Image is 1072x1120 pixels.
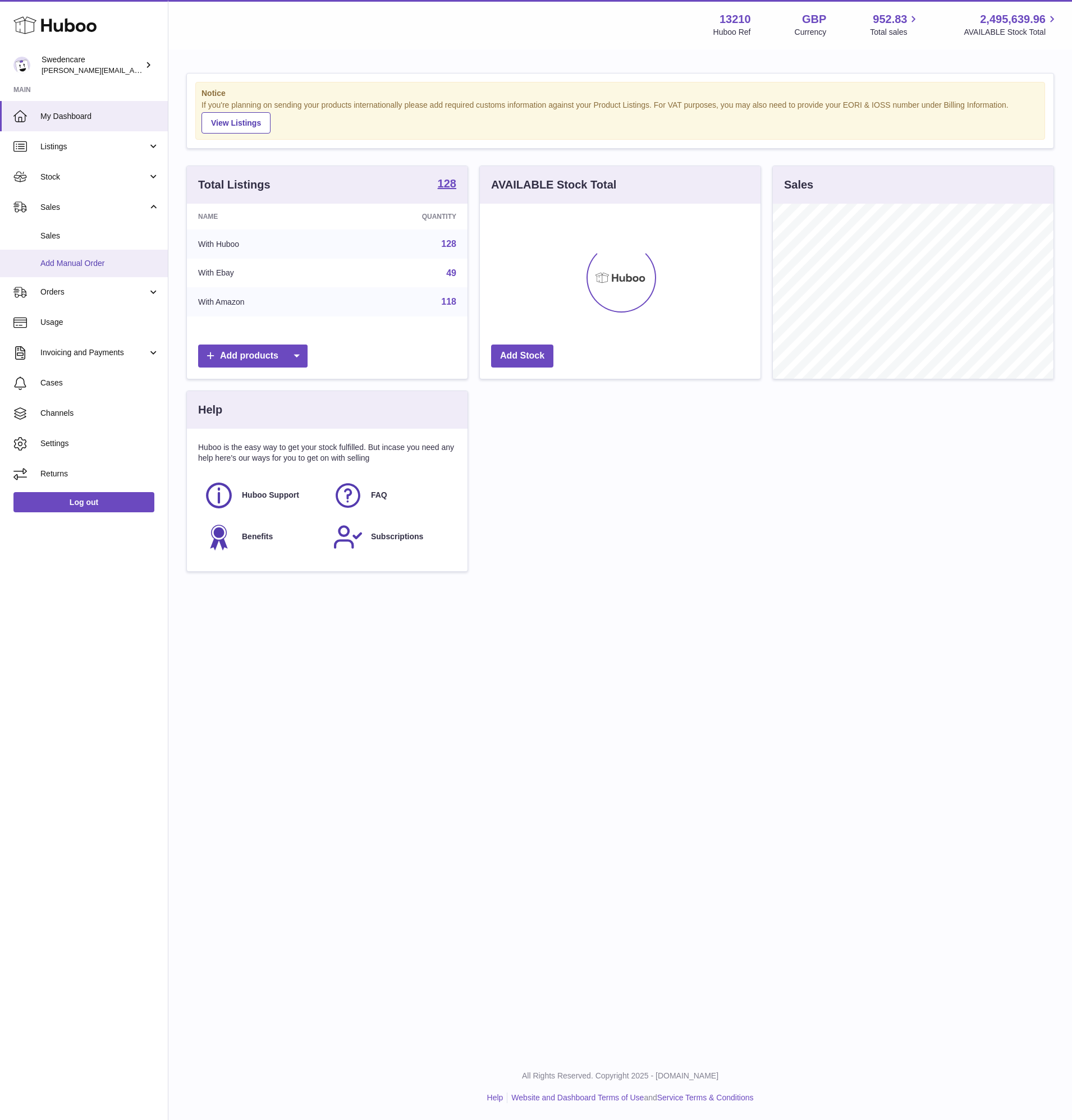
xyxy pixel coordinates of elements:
th: Name [187,204,341,229]
span: FAQ [371,490,387,501]
a: Huboo Support [204,480,322,511]
span: Channels [40,408,159,419]
a: Add products [198,345,308,368]
a: 128 [438,178,456,191]
span: 2,495,639.96 [980,12,1046,27]
span: My Dashboard [40,111,159,122]
li: and [507,1093,753,1103]
a: View Listings [201,112,271,134]
span: Total sales [870,27,920,38]
span: Stock [40,172,148,182]
a: 118 [441,297,456,306]
td: With Ebay [187,259,341,288]
a: Benefits [204,522,322,552]
img: daniel.corbridge@swedencare.co.uk [13,57,30,74]
span: Sales [40,231,159,241]
span: Cases [40,378,159,388]
div: Huboo Ref [713,27,751,38]
p: Huboo is the easy way to get your stock fulfilled. But incase you need any help here's our ways f... [198,442,456,463]
a: Subscriptions [333,522,451,552]
th: Quantity [341,204,468,229]
a: 952.83 Total sales [870,12,920,38]
a: Add Stock [491,345,553,368]
td: With Amazon [187,287,341,316]
h3: Sales [784,177,813,192]
span: Settings [40,438,159,449]
h3: Help [198,402,222,417]
a: 49 [446,268,456,278]
span: Subscriptions [371,531,423,542]
h3: AVAILABLE Stock Total [491,177,616,192]
div: Currency [795,27,827,38]
h3: Total Listings [198,177,271,192]
span: Benefits [242,531,273,542]
a: Help [487,1093,503,1102]
a: FAQ [333,480,451,511]
td: With Huboo [187,229,341,259]
a: 2,495,639.96 AVAILABLE Stock Total [964,12,1059,38]
a: 128 [441,239,456,249]
div: If you're planning on sending your products internationally please add required customs informati... [201,100,1039,134]
span: Huboo Support [242,490,299,501]
span: Usage [40,317,159,328]
strong: Notice [201,88,1039,99]
span: Add Manual Order [40,258,159,269]
span: [PERSON_NAME][EMAIL_ADDRESS][PERSON_NAME][DOMAIN_NAME] [42,66,285,75]
span: Listings [40,141,148,152]
span: Orders [40,287,148,297]
span: Returns [40,469,159,479]
span: Sales [40,202,148,213]
a: Log out [13,492,154,512]
strong: 128 [438,178,456,189]
a: Service Terms & Conditions [657,1093,754,1102]
strong: GBP [802,12,826,27]
span: AVAILABLE Stock Total [964,27,1059,38]
a: Website and Dashboard Terms of Use [511,1093,644,1102]
span: Invoicing and Payments [40,347,148,358]
span: 952.83 [873,12,907,27]
strong: 13210 [720,12,751,27]
div: Swedencare [42,54,143,76]
p: All Rights Reserved. Copyright 2025 - [DOMAIN_NAME] [177,1071,1063,1081]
